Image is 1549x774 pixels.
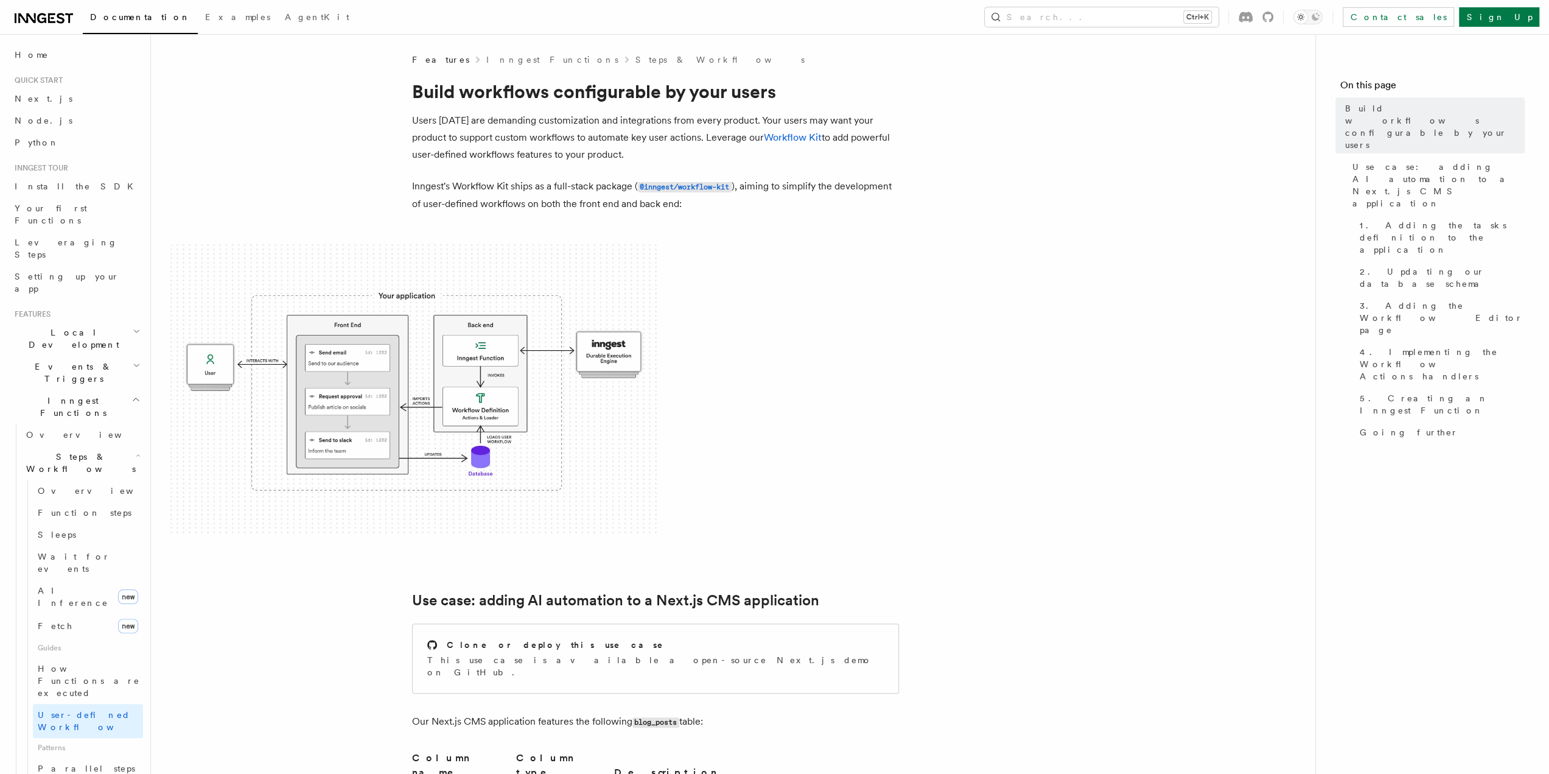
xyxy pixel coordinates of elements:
[1360,392,1525,417] span: 5. Creating an Inngest Function
[1340,97,1525,156] a: Build workflows configurable by your users
[1348,156,1525,214] a: Use case: adding AI automation to a Next.js CMS application
[33,638,143,658] span: Guides
[10,132,143,153] a: Python
[38,664,140,698] span: How Functions are executed
[638,182,732,192] code: @inngest/workflow-kit
[1360,300,1525,336] span: 3. Adding the Workflow Editor page
[10,356,143,390] button: Events & Triggers
[10,326,133,351] span: Local Development
[10,309,51,319] span: Features
[447,639,664,651] h2: Clone or deploy this use case
[205,12,270,22] span: Examples
[33,738,143,758] span: Patterns
[33,502,143,524] a: Function steps
[412,592,819,609] a: Use case: adding AI automation to a Next.js CMS application
[1355,421,1525,443] a: Going further
[38,552,110,574] span: Wait for events
[1184,11,1211,23] kbd: Ctrl+K
[10,163,68,173] span: Inngest tour
[412,54,469,66] span: Features
[26,430,152,440] span: Overview
[10,390,143,424] button: Inngest Functions
[33,524,143,546] a: Sleeps
[412,713,899,731] p: Our Next.js CMS application features the following table:
[1352,161,1525,209] span: Use case: adding AI automation to a Next.js CMS application
[427,654,884,678] p: This use case is available a open-source Next.js demo on GitHub.
[412,178,899,213] p: Inngest's Workflow Kit ships as a full-stack package ( ), aiming to simplify the development of u...
[10,175,143,197] a: Install the SDK
[33,658,143,704] a: How Functions are executed
[21,424,143,446] a: Overview
[412,80,899,102] h1: Build workflows configurable by your users
[1360,426,1458,438] span: Going further
[1360,346,1525,382] span: 4. Implementing the Workflow Actions handlers
[118,619,138,633] span: new
[638,180,732,192] a: @inngest/workflow-kit
[1355,295,1525,341] a: 3. Adding the Workflow Editor page
[412,112,899,163] p: Users [DATE] are demanding customization and integrations from every product. Your users may want...
[10,76,63,85] span: Quick start
[170,244,657,536] img: The Workflow Kit provides a Workflow Engine to compose workflow actions on the back end and a set...
[15,49,49,61] span: Home
[10,197,143,231] a: Your first Functions
[15,181,141,191] span: Install the SDK
[118,589,138,604] span: new
[33,704,143,738] a: User-defined Workflows
[33,480,143,502] a: Overview
[15,237,117,259] span: Leveraging Steps
[15,203,87,225] span: Your first Functions
[38,764,135,773] span: Parallel steps
[33,614,143,638] a: Fetchnew
[278,4,357,33] a: AgentKit
[10,322,143,356] button: Local Development
[764,132,822,143] a: Workflow Kit
[38,710,147,732] span: User-defined Workflows
[10,361,133,385] span: Events & Triggers
[1360,219,1525,256] span: 1. Adding the tasks definition to the application
[1340,78,1525,97] h4: On this page
[1360,266,1525,290] span: 2. Updating our database schema
[90,12,191,22] span: Documentation
[1355,214,1525,261] a: 1. Adding the tasks definition to the application
[38,621,73,631] span: Fetch
[10,88,143,110] a: Next.js
[1293,10,1323,24] button: Toggle dark mode
[21,451,136,475] span: Steps & Workflows
[1355,261,1525,295] a: 2. Updating our database schema
[285,12,349,22] span: AgentKit
[1355,341,1525,387] a: 4. Implementing the Workflow Actions handlers
[632,717,679,728] code: blog_posts
[486,54,618,66] a: Inngest Functions
[38,486,163,496] span: Overview
[33,546,143,580] a: Wait for events
[1343,7,1454,27] a: Contact sales
[15,116,72,125] span: Node.js
[10,44,143,66] a: Home
[15,94,72,104] span: Next.js
[198,4,278,33] a: Examples
[1355,387,1525,421] a: 5. Creating an Inngest Function
[38,508,131,518] span: Function steps
[15,272,119,294] span: Setting up your app
[10,110,143,132] a: Node.js
[21,446,143,480] button: Steps & Workflows
[15,138,59,147] span: Python
[635,54,805,66] a: Steps & Workflows
[412,624,899,694] a: Clone or deploy this use caseThis use case is available a open-source Next.js demo on GitHub.
[83,4,198,34] a: Documentation
[985,7,1219,27] button: Search...Ctrl+K
[38,530,76,540] span: Sleeps
[10,231,143,266] a: Leveraging Steps
[10,395,131,419] span: Inngest Functions
[1459,7,1539,27] a: Sign Up
[33,580,143,614] a: AI Inferencenew
[38,586,108,608] span: AI Inference
[10,266,143,300] a: Setting up your app
[1345,102,1525,151] span: Build workflows configurable by your users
